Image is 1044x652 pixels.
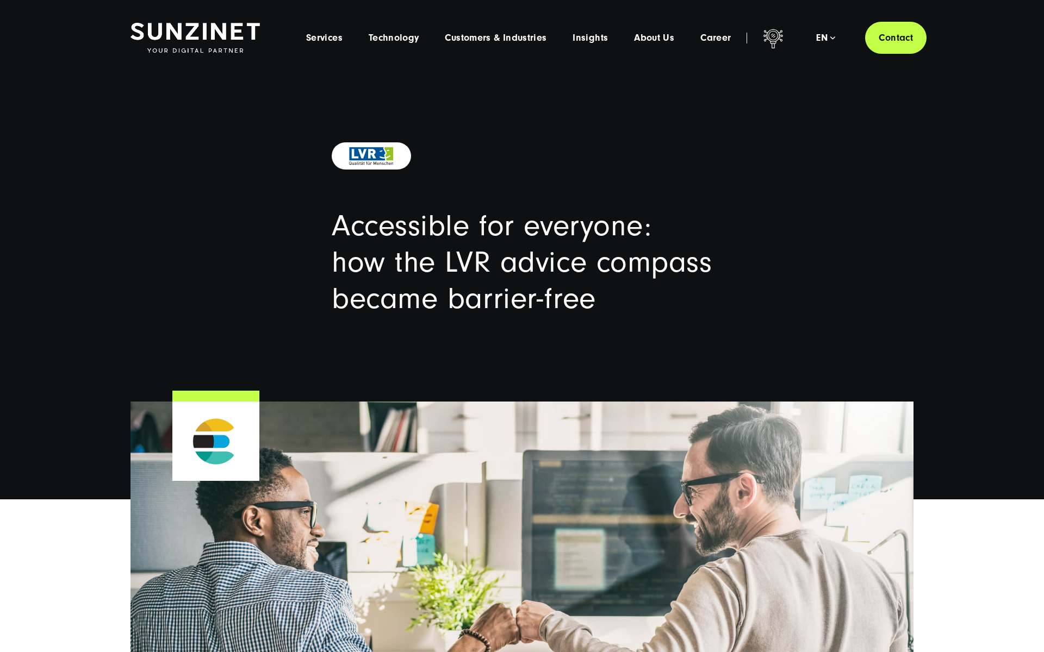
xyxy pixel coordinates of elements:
[130,23,260,53] img: SUNZINET Full Service Digital Agentur
[573,33,608,43] a: Insights
[634,33,674,43] a: About Us
[349,147,394,165] img: Kundenlogo LVR blau/grün/schwarz - Digitalagentur SUNZINET
[306,33,343,43] a: Services
[816,33,835,43] div: en
[178,413,254,470] img: elasticsearch-agentur-SUNZINET
[865,22,927,54] a: Contact
[332,208,712,317] h2: Accessible for everyone: how the LVR advice compass became barrier-free
[700,33,731,43] a: Career
[369,33,419,43] a: Technology
[445,33,546,43] a: Customers & Industries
